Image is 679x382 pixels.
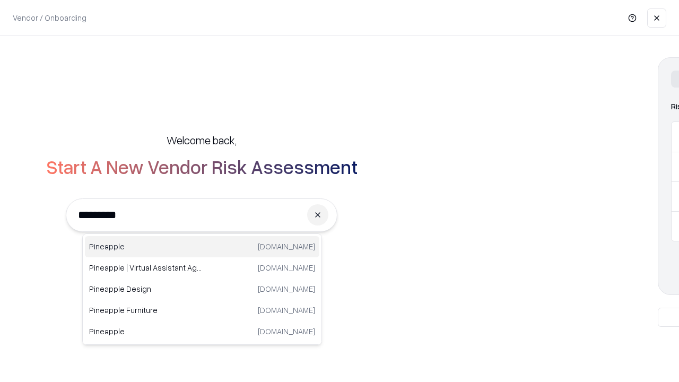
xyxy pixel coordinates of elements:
p: [DOMAIN_NAME] [258,326,315,337]
p: Pineapple | Virtual Assistant Agency [89,262,202,273]
p: Pineapple [89,241,202,252]
p: [DOMAIN_NAME] [258,241,315,252]
p: Pineapple Design [89,283,202,294]
div: Suggestions [82,233,322,345]
p: Pineapple [89,326,202,337]
p: [DOMAIN_NAME] [258,283,315,294]
h2: Start A New Vendor Risk Assessment [46,156,358,177]
h5: Welcome back, [167,133,237,147]
p: [DOMAIN_NAME] [258,262,315,273]
p: Pineapple Furniture [89,305,202,316]
p: [DOMAIN_NAME] [258,305,315,316]
p: Vendor / Onboarding [13,12,86,23]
